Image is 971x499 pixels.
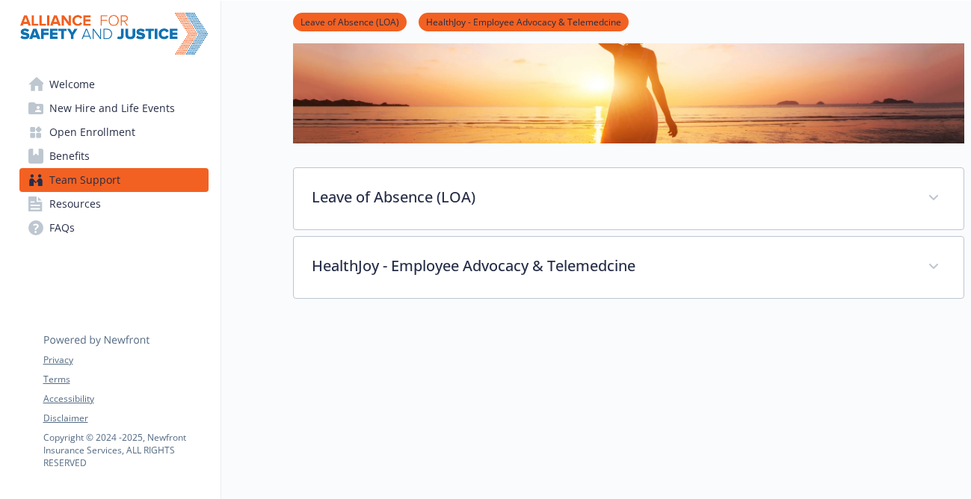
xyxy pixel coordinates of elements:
[19,120,209,144] a: Open Enrollment
[49,168,120,192] span: Team Support
[19,96,209,120] a: New Hire and Life Events
[294,168,964,229] div: Leave of Absence (LOA)
[19,216,209,240] a: FAQs
[19,192,209,216] a: Resources
[49,120,135,144] span: Open Enrollment
[19,144,209,168] a: Benefits
[19,72,209,96] a: Welcome
[312,255,910,277] p: HealthJoy - Employee Advocacy & Telemedcine
[312,186,910,208] p: Leave of Absence (LOA)
[43,373,208,386] a: Terms
[19,168,209,192] a: Team Support
[49,192,101,216] span: Resources
[293,14,407,28] a: Leave of Absence (LOA)
[294,237,964,298] div: HealthJoy - Employee Advocacy & Telemedcine
[49,72,95,96] span: Welcome
[49,144,90,168] span: Benefits
[43,412,208,425] a: Disclaimer
[43,392,208,406] a: Accessibility
[49,96,175,120] span: New Hire and Life Events
[43,353,208,367] a: Privacy
[43,431,208,469] p: Copyright © 2024 - 2025 , Newfront Insurance Services, ALL RIGHTS RESERVED
[49,216,75,240] span: FAQs
[419,14,629,28] a: HealthJoy - Employee Advocacy & Telemedcine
